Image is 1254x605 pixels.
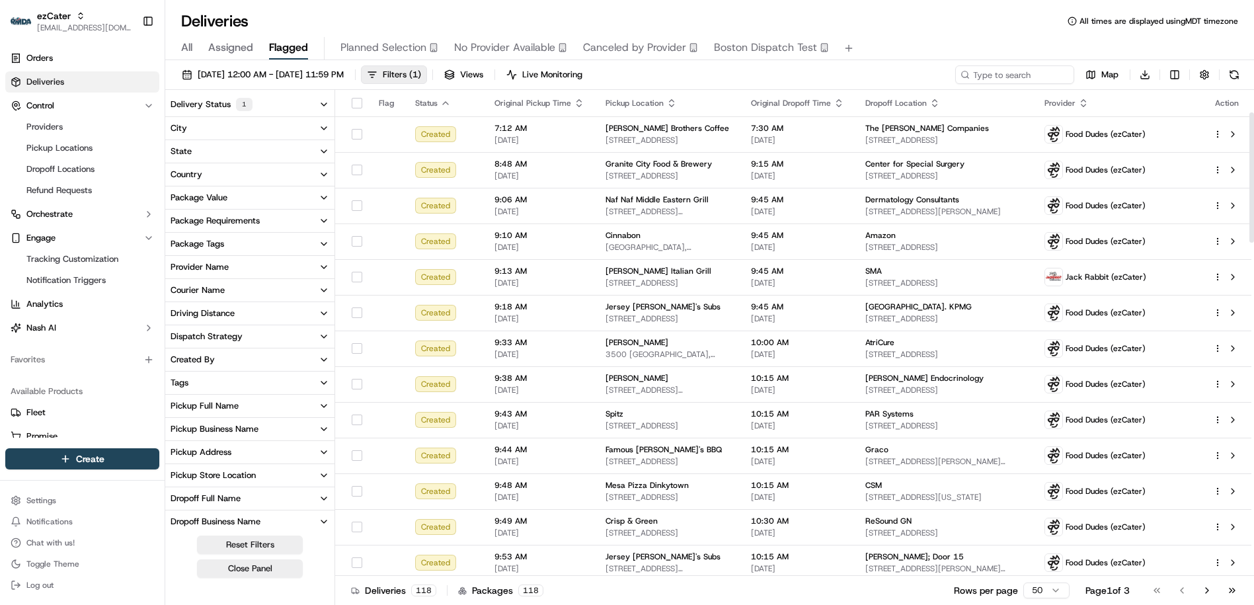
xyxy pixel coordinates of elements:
span: Control [26,100,54,112]
img: food_dudes.png [1045,554,1062,571]
span: 9:45 AM [751,302,844,312]
button: ezCater [37,9,71,22]
button: Log out [5,576,159,594]
button: Orchestrate [5,204,159,225]
span: Granite City Food & Brewery [606,159,712,169]
span: Famous [PERSON_NAME]'s BBQ [606,444,722,455]
span: [STREET_ADDRESS][PERSON_NAME][PERSON_NAME] [865,456,1023,467]
span: [PERSON_NAME] Brothers Coffee [606,123,729,134]
span: Notifications [26,516,73,527]
span: [DATE] [751,135,844,145]
span: [DATE] [494,171,584,181]
span: Original Dropoff Time [751,98,831,108]
span: [STREET_ADDRESS] [865,528,1023,538]
span: [DATE] [494,492,584,503]
span: Pickup Location [606,98,664,108]
a: Fleet [11,407,154,419]
span: Providers [26,121,63,133]
img: food_dudes.png [1045,233,1062,250]
div: Available Products [5,381,159,402]
div: Pickup Store Location [171,469,256,481]
span: All [181,40,192,56]
img: food_dudes.png [1045,376,1062,393]
div: Package Value [171,192,227,204]
button: Pickup Store Location [165,464,334,487]
span: [DATE] [751,313,844,324]
span: [DATE] [494,563,584,574]
button: Map [1079,65,1124,84]
div: Pickup Full Name [171,400,239,412]
span: [STREET_ADDRESS][PERSON_NAME] [865,206,1023,217]
span: Orchestrate [26,208,73,220]
span: 10:00 AM [751,337,844,348]
button: Driving Distance [165,302,334,325]
span: 9:13 AM [494,266,584,276]
span: [PERSON_NAME]; Door 15 [865,551,964,562]
span: Views [460,69,483,81]
span: 9:53 AM [494,551,584,562]
span: ReSound GN [865,516,912,526]
span: [STREET_ADDRESS][PERSON_NAME] [606,206,730,217]
span: 9:45 AM [751,230,844,241]
button: Created By [165,348,334,371]
span: Orders [26,52,53,64]
span: Live Monitoring [522,69,582,81]
span: Food Dudes (ezCater) [1066,236,1146,247]
img: food_dudes.png [1045,304,1062,321]
div: Package Tags [171,238,224,250]
span: [STREET_ADDRESS] [865,349,1023,360]
button: Package Requirements [165,210,334,232]
div: Pickup Address [171,446,231,458]
p: Rows per page [954,584,1018,597]
span: Food Dudes (ezCater) [1066,307,1146,318]
span: Flag [379,98,394,108]
span: No Provider Available [454,40,555,56]
span: [PERSON_NAME] [606,337,668,348]
button: Control [5,95,159,116]
span: [STREET_ADDRESS][PERSON_NAME] [606,385,730,395]
button: Dropoff Business Name [165,510,334,533]
span: [DATE] [494,206,584,217]
img: food_dudes.png [1045,483,1062,500]
button: Chat with us! [5,534,159,552]
span: Food Dudes (ezCater) [1066,415,1146,425]
img: jack_rabbit_logo.png [1045,268,1062,286]
button: Package Value [165,186,334,209]
div: Pickup Business Name [171,423,258,435]
span: [STREET_ADDRESS] [606,421,730,431]
span: 9:49 AM [494,516,584,526]
span: [STREET_ADDRESS] [606,456,730,467]
span: Notification Triggers [26,274,106,286]
span: Food Dudes (ezCater) [1066,129,1146,140]
button: Live Monitoring [500,65,588,84]
span: [STREET_ADDRESS] [865,242,1023,253]
span: 9:43 AM [494,409,584,419]
span: [PERSON_NAME] [606,373,668,383]
a: Dropoff Locations [21,160,143,179]
img: food_dudes.png [1045,161,1062,179]
span: [STREET_ADDRESS][PERSON_NAME][PERSON_NAME] [865,563,1023,574]
div: Favorites [5,349,159,370]
button: Reset Filters [197,536,303,554]
button: State [165,140,334,163]
span: Provider [1044,98,1076,108]
a: Pickup Locations [21,139,143,157]
span: [EMAIL_ADDRESS][DOMAIN_NAME] [37,22,132,33]
div: 1 [236,98,253,111]
a: Tracking Customization [21,250,143,268]
div: Dropoff Full Name [171,493,241,504]
img: food_dudes.png [1045,126,1062,143]
div: State [171,145,192,157]
span: Food Dudes (ezCater) [1066,379,1146,389]
span: 9:45 AM [751,194,844,205]
button: Toggle Theme [5,555,159,573]
button: Pickup Address [165,441,334,464]
span: Spitz [606,409,623,419]
button: City [165,117,334,140]
span: AtriCure [865,337,894,348]
span: [DATE] [751,171,844,181]
span: [STREET_ADDRESS] [865,313,1023,324]
span: CSM [865,480,882,491]
span: Status [415,98,438,108]
span: [DATE] 12:00 AM - [DATE] 11:59 PM [198,69,344,81]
